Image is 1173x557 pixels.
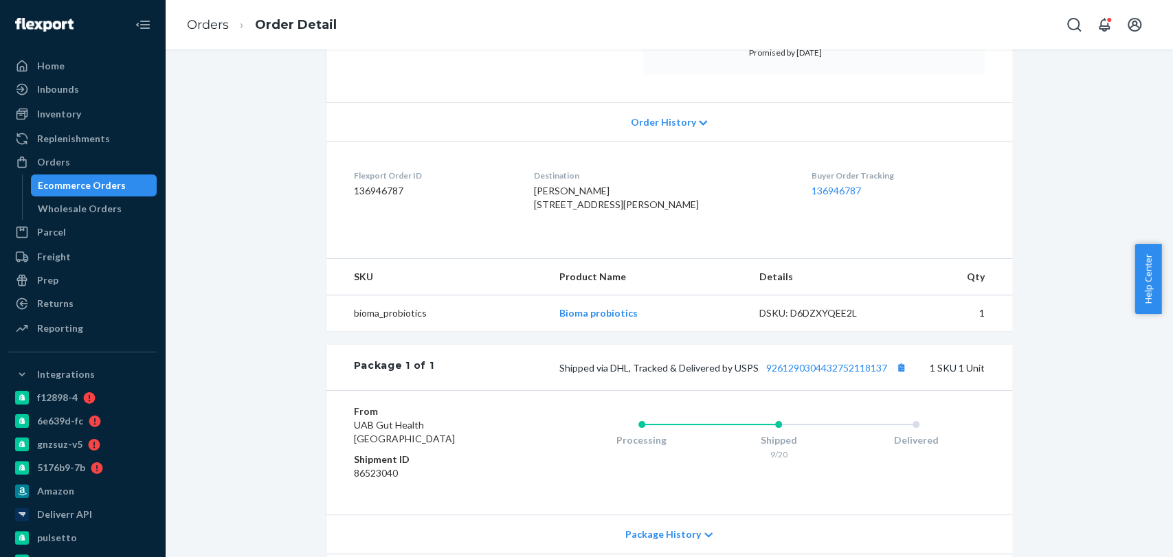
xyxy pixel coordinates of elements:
[759,306,889,320] div: DSKU: D6DZXYQEE2L
[1121,11,1148,38] button: Open account menu
[37,107,81,121] div: Inventory
[38,179,126,192] div: Ecommerce Orders
[8,246,157,268] a: Freight
[8,293,157,315] a: Returns
[37,59,65,73] div: Home
[8,103,157,125] a: Inventory
[354,419,455,444] span: UAB Gut Health [GEOGRAPHIC_DATA]
[354,453,518,466] dt: Shipment ID
[8,387,157,409] a: f12898-4
[748,259,900,295] th: Details
[37,414,83,428] div: 6e639d-fc
[812,185,861,196] a: 136946787
[766,362,887,374] a: 9261290304432752118137
[710,448,847,460] div: 9/20
[37,297,74,310] div: Returns
[31,174,157,196] a: Ecommerce Orders
[710,433,847,447] div: Shipped
[900,259,1012,295] th: Qty
[37,508,92,521] div: Deliverr API
[749,47,879,58] p: Promised by [DATE]
[354,359,434,376] div: Package 1 of 1
[8,269,157,291] a: Prep
[129,11,157,38] button: Close Navigation
[37,461,85,475] div: 5176b9-7b
[8,78,157,100] a: Inbounds
[1135,244,1161,314] button: Help Center
[354,170,513,181] dt: Flexport Order ID
[8,55,157,77] a: Home
[37,531,77,545] div: pulsetto
[534,185,699,210] span: [PERSON_NAME] [STREET_ADDRESS][PERSON_NAME]
[625,527,701,541] span: Package History
[15,18,74,32] img: Flexport logo
[8,151,157,173] a: Orders
[37,273,58,287] div: Prep
[37,82,79,96] div: Inbounds
[900,295,1012,332] td: 1
[8,317,157,339] a: Reporting
[573,433,711,447] div: Processing
[38,202,122,216] div: Wholesale Orders
[8,363,157,385] button: Integrations
[847,433,985,447] div: Delivered
[548,259,748,295] th: Product Name
[354,184,513,198] dd: 136946787
[812,170,985,181] dt: Buyer Order Tracking
[37,391,78,405] div: f12898-4
[8,128,157,150] a: Replenishments
[326,259,548,295] th: SKU
[8,457,157,479] a: 5176b9-7b
[255,17,337,32] a: Order Detail
[37,484,74,498] div: Amazon
[37,250,71,264] div: Freight
[8,480,157,502] a: Amazon
[354,466,518,480] dd: 86523040
[630,115,695,129] span: Order History
[31,198,157,220] a: Wholesale Orders
[176,5,348,45] ol: breadcrumbs
[534,170,790,181] dt: Destination
[1091,11,1118,38] button: Open notifications
[37,367,95,381] div: Integrations
[8,527,157,549] a: pulsetto
[326,295,548,332] td: bioma_probiotics
[37,225,66,239] div: Parcel
[354,405,518,418] dt: From
[8,221,157,243] a: Parcel
[37,132,110,146] div: Replenishments
[8,503,157,525] a: Deliverr API
[37,321,83,335] div: Reporting
[37,155,70,169] div: Orders
[187,17,229,32] a: Orders
[1060,11,1088,38] button: Open Search Box
[37,437,82,451] div: gnzsuz-v5
[434,359,984,376] div: 1 SKU 1 Unit
[559,362,911,374] span: Shipped via DHL, Tracked & Delivered by USPS
[559,307,638,319] a: Bioma probiotics
[8,433,157,455] a: gnzsuz-v5
[893,359,911,376] button: Copy tracking number
[8,410,157,432] a: 6e639d-fc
